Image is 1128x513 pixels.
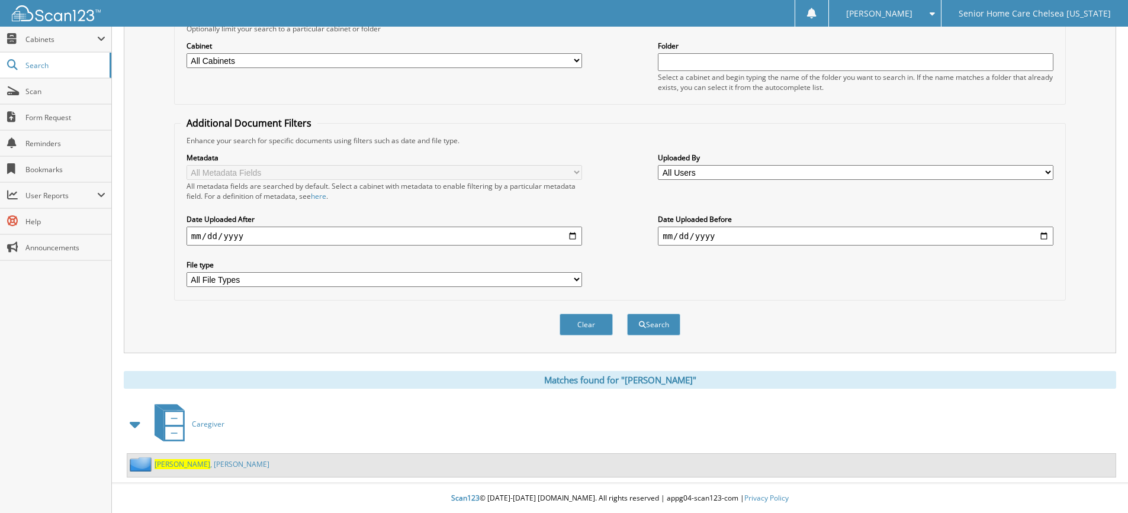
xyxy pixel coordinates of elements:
[846,10,912,17] span: [PERSON_NAME]
[187,214,582,224] label: Date Uploaded After
[181,135,1059,146] div: Enhance your search for specific documents using filters such as date and file type.
[112,484,1128,513] div: © [DATE]-[DATE] [DOMAIN_NAME]. All rights reserved | appg04-scan123-com |
[560,314,613,335] button: Clear
[155,459,269,469] a: [PERSON_NAME], [PERSON_NAME]
[1069,456,1128,513] iframe: Chat Widget
[25,138,105,149] span: Reminders
[658,214,1053,224] label: Date Uploaded Before
[25,191,97,201] span: User Reports
[25,112,105,122] span: Form Request
[25,243,105,253] span: Announcements
[181,24,1059,34] div: Optionally limit your search to a particular cabinet or folder
[658,227,1053,246] input: end
[25,86,105,96] span: Scan
[25,217,105,227] span: Help
[658,41,1053,51] label: Folder
[124,371,1116,389] div: Matches found for "[PERSON_NAME]"
[187,260,582,270] label: File type
[12,5,101,21] img: scan123-logo-white.svg
[181,117,317,130] legend: Additional Document Filters
[744,493,789,503] a: Privacy Policy
[187,227,582,246] input: start
[192,419,224,429] span: Caregiver
[25,60,104,70] span: Search
[187,41,582,51] label: Cabinet
[187,153,582,163] label: Metadata
[658,153,1053,163] label: Uploaded By
[130,457,155,472] img: folder2.png
[451,493,480,503] span: Scan123
[25,164,105,175] span: Bookmarks
[658,72,1053,92] div: Select a cabinet and begin typing the name of the folder you want to search in. If the name match...
[311,191,326,201] a: here
[959,10,1111,17] span: Senior Home Care Chelsea [US_STATE]
[147,401,224,447] a: Caregiver
[25,34,97,44] span: Cabinets
[627,314,680,335] button: Search
[155,459,210,469] span: [PERSON_NAME]
[187,181,582,201] div: All metadata fields are searched by default. Select a cabinet with metadata to enable filtering b...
